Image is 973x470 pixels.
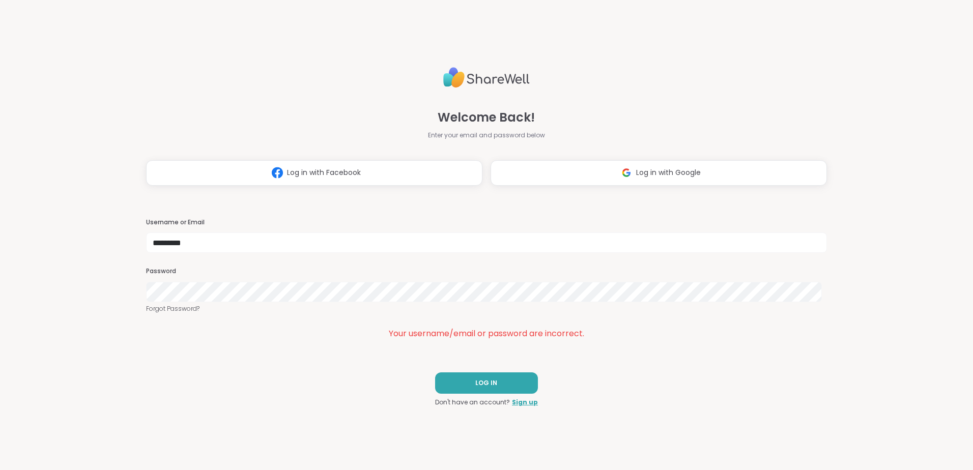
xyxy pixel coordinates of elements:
span: Don't have an account? [435,398,510,407]
span: Log in with Google [636,167,701,178]
span: Welcome Back! [438,108,535,127]
span: Enter your email and password below [428,131,545,140]
button: LOG IN [435,372,538,394]
h3: Username or Email [146,218,827,227]
img: ShareWell Logomark [268,163,287,182]
button: Log in with Facebook [146,160,482,186]
span: Log in with Facebook [287,167,361,178]
div: Your username/email or password are incorrect. [146,328,827,340]
a: Sign up [512,398,538,407]
img: ShareWell Logo [443,63,530,92]
button: Log in with Google [491,160,827,186]
a: Forgot Password? [146,304,827,313]
img: ShareWell Logomark [617,163,636,182]
span: LOG IN [475,378,497,388]
h3: Password [146,267,827,276]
